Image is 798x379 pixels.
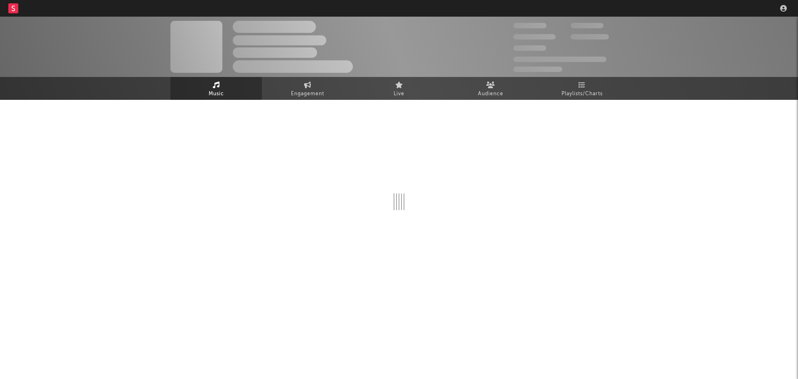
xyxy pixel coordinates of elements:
span: 300,000 [513,23,547,28]
span: Live [394,89,404,99]
a: Engagement [262,77,353,100]
span: Music [209,89,224,99]
span: Engagement [291,89,324,99]
span: Playlists/Charts [562,89,603,99]
span: 50,000,000 Monthly Listeners [513,57,606,62]
span: Jump Score: 85.0 [513,67,562,72]
a: Music [170,77,262,100]
a: Live [353,77,445,100]
span: 100,000 [571,23,603,28]
span: 1,000,000 [571,34,609,40]
a: Playlists/Charts [536,77,628,100]
span: Audience [478,89,503,99]
span: 100,000 [513,45,546,51]
span: 50,000,000 [513,34,556,40]
a: Audience [445,77,536,100]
